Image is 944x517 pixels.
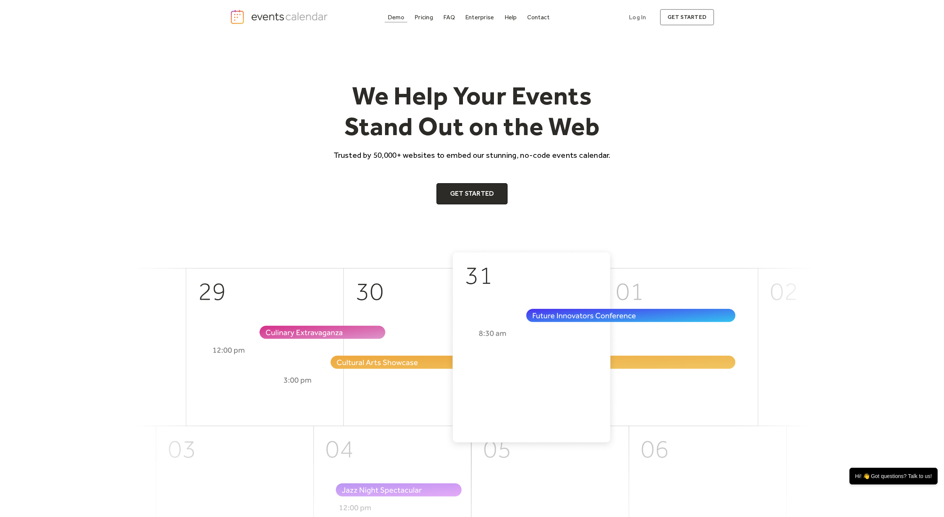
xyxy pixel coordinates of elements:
a: Enterprise [462,12,497,22]
div: Enterprise [465,15,494,19]
a: Help [501,12,520,22]
p: Trusted by 50,000+ websites to embed our stunning, no-code events calendar. [327,149,617,160]
a: get started [660,9,714,25]
div: FAQ [443,15,455,19]
a: Get Started [436,183,508,204]
a: Pricing [411,12,436,22]
div: Help [505,15,517,19]
h1: We Help Your Events Stand Out on the Web [327,80,617,142]
a: Contact [524,12,553,22]
a: Demo [385,12,407,22]
a: Log In [621,9,654,25]
a: home [230,9,330,25]
a: FAQ [440,12,458,22]
div: Demo [388,15,404,19]
div: Pricing [415,15,433,19]
div: Contact [527,15,550,19]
